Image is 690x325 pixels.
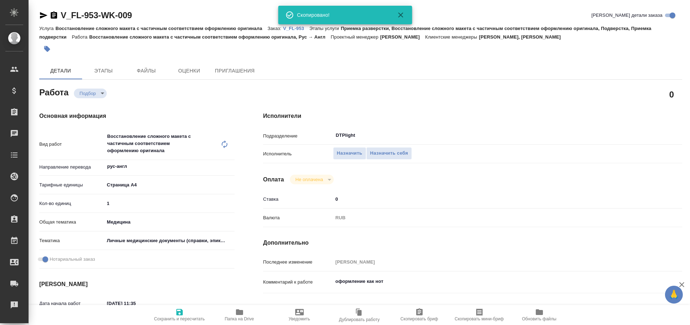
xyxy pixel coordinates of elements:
[104,216,235,228] div: Медицина
[39,26,55,31] p: Услуга
[74,89,107,98] div: Подбор
[283,25,309,31] a: V_FL-953
[522,316,556,321] span: Обновить файлы
[104,235,235,247] div: Личные медицинские документы (справки, эпикризы)
[55,26,267,31] p: Восстановление сложного макета с частичным соответствием оформлению оригинала
[449,305,509,325] button: Скопировать мини-бриф
[39,181,104,189] p: Тарифные единицы
[333,275,648,287] textarea: оформление как нот
[50,11,58,20] button: Скопировать ссылку
[39,237,104,244] p: Тематика
[39,280,235,289] h4: [PERSON_NAME]
[339,317,380,322] span: Дублировать работу
[77,90,98,96] button: Подбор
[172,66,206,75] span: Оценки
[39,219,104,226] p: Общая тематика
[297,11,386,19] div: Скопировано!
[129,66,163,75] span: Файлы
[39,200,104,207] p: Кол-во единиц
[270,305,329,325] button: Уведомить
[86,66,121,75] span: Этапы
[392,11,409,19] button: Закрыть
[39,112,235,120] h4: Основная информация
[263,239,682,247] h4: Дополнительно
[289,316,310,321] span: Уведомить
[509,305,569,325] button: Обновить файлы
[210,305,270,325] button: Папка на Drive
[263,132,333,140] p: Подразделение
[479,34,566,40] p: [PERSON_NAME], [PERSON_NAME]
[61,10,132,20] a: V_FL-953-WK-009
[389,305,449,325] button: Скопировать бриф
[293,176,325,182] button: Не оплачена
[104,179,235,191] div: Страница А4
[380,34,425,40] p: [PERSON_NAME]
[333,257,648,267] input: Пустое поле
[370,149,408,157] span: Назначить себя
[39,164,104,171] p: Направление перевода
[89,34,331,40] p: Восстановление сложного макета с частичным соответствием оформлению оригинала, Рус → Англ
[329,305,389,325] button: Дублировать работу
[150,305,210,325] button: Сохранить и пересчитать
[104,298,167,309] input: ✎ Введи что-нибудь
[39,141,104,148] p: Вид работ
[39,41,55,57] button: Добавить тэг
[665,286,683,304] button: 🙏
[104,198,235,209] input: ✎ Введи что-нибудь
[331,34,380,40] p: Проектный менеджер
[333,194,648,204] input: ✎ Введи что-нибудь
[225,316,254,321] span: Папка на Drive
[263,259,333,266] p: Последнее изменение
[154,316,205,321] span: Сохранить и пересчитать
[309,26,341,31] p: Этапы услуги
[668,287,680,302] span: 🙏
[333,147,366,160] button: Назначить
[215,66,255,75] span: Приглашения
[263,150,333,157] p: Исполнитель
[39,11,48,20] button: Скопировать ссылку для ЯМессенджера
[263,214,333,221] p: Валюта
[72,34,89,40] p: Работа
[44,66,78,75] span: Детали
[455,316,504,321] span: Скопировать мини-бриф
[333,303,648,315] textarea: /Clients/FL_V/Orders/V_FL-953/DTP/V_FL-953-WK-009
[263,175,284,184] h4: Оплата
[263,279,333,286] p: Комментарий к работе
[263,112,682,120] h4: Исполнители
[39,300,104,307] p: Дата начала работ
[290,175,334,184] div: Подбор
[643,135,645,136] button: Open
[283,26,309,31] p: V_FL-953
[401,316,438,321] span: Скопировать бриф
[50,256,95,263] span: Нотариальный заказ
[337,149,362,157] span: Назначить
[39,85,69,98] h2: Работа
[425,34,479,40] p: Клиентские менеджеры
[263,196,333,203] p: Ставка
[268,26,283,31] p: Заказ:
[591,12,663,19] span: [PERSON_NAME] детали заказа
[366,147,412,160] button: Назначить себя
[231,166,232,167] button: Open
[39,26,651,40] p: Приемка разверстки, Восстановление сложного макета с частичным соответствием оформлению оригинала...
[333,212,648,224] div: RUB
[669,88,674,100] h2: 0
